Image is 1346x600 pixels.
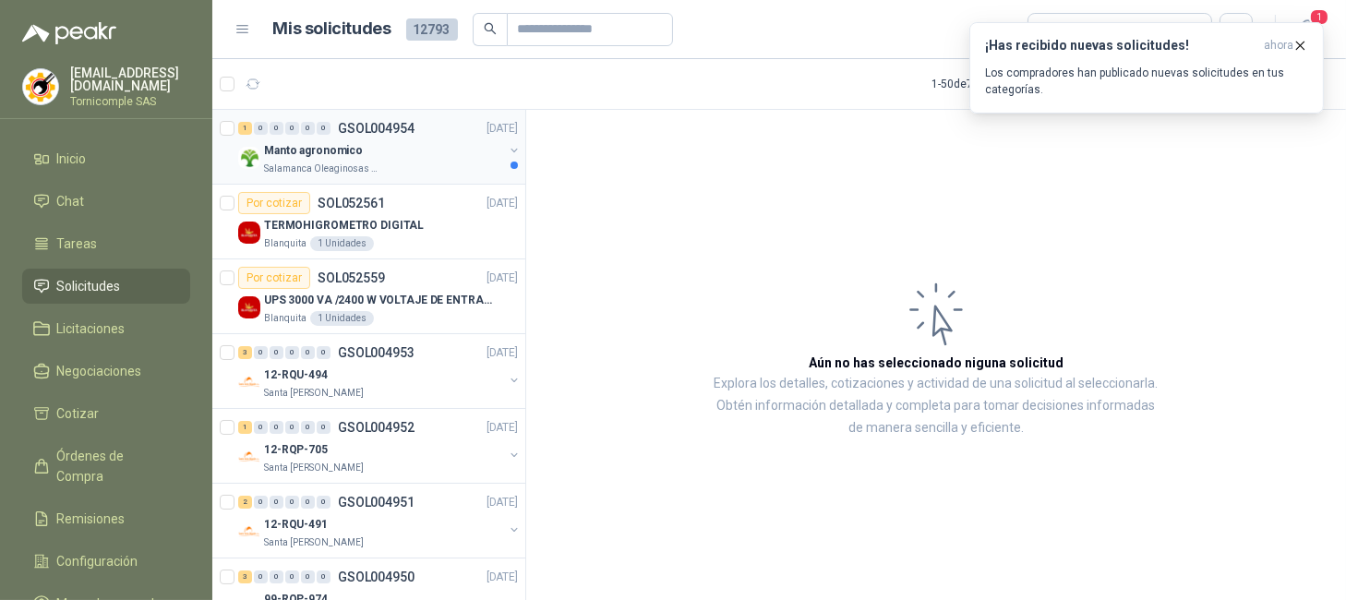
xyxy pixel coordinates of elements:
[301,496,315,509] div: 0
[301,570,315,583] div: 0
[22,544,190,579] a: Configuración
[285,421,299,434] div: 0
[985,38,1256,54] h3: ¡Has recibido nuevas solicitudes!
[238,122,252,135] div: 1
[270,570,283,583] div: 0
[487,120,518,138] p: [DATE]
[285,570,299,583] div: 0
[22,438,190,494] a: Órdenes de Compra
[238,446,260,468] img: Company Logo
[1264,38,1293,54] span: ahora
[317,421,330,434] div: 0
[238,421,252,434] div: 1
[238,192,310,214] div: Por cotizar
[238,117,522,176] a: 1 0 0 0 0 0 GSOL004954[DATE] Company LogoManto agronomicoSalamanca Oleaginosas SAS
[22,22,116,44] img: Logo peakr
[487,494,518,511] p: [DATE]
[254,570,268,583] div: 0
[301,421,315,434] div: 0
[238,570,252,583] div: 3
[22,501,190,536] a: Remisiones
[22,269,190,304] a: Solicitudes
[57,551,138,571] span: Configuración
[406,18,458,41] span: 12793
[301,122,315,135] div: 0
[338,122,415,135] p: GSOL004954
[985,65,1308,98] p: Los compradores han publicado nuevas solicitudes en tus categorías.
[264,311,306,326] p: Blanquita
[57,361,142,381] span: Negociaciones
[487,419,518,437] p: [DATE]
[338,346,415,359] p: GSOL004953
[238,521,260,543] img: Company Logo
[318,271,385,284] p: SOL052559
[264,162,380,176] p: Salamanca Oleaginosas SAS
[317,496,330,509] div: 0
[22,226,190,261] a: Tareas
[57,234,98,254] span: Tareas
[317,346,330,359] div: 0
[57,276,121,296] span: Solicitudes
[57,191,85,211] span: Chat
[57,509,126,529] span: Remisiones
[809,353,1064,373] h3: Aún no has seleccionado niguna solicitud
[264,217,424,234] p: TERMOHIGROMETRO DIGITAL
[254,122,268,135] div: 0
[285,122,299,135] div: 0
[238,371,260,393] img: Company Logo
[238,342,522,401] a: 3 0 0 0 0 0 GSOL004953[DATE] Company Logo12-RQU-494Santa [PERSON_NAME]
[270,346,283,359] div: 0
[310,236,374,251] div: 1 Unidades
[264,366,328,384] p: 12-RQU-494
[264,142,363,160] p: Manto agronomico
[238,346,252,359] div: 3
[212,185,525,259] a: Por cotizarSOL052561[DATE] Company LogoTERMOHIGROMETRO DIGITALBlanquita1 Unidades
[317,570,330,583] div: 0
[70,96,190,107] p: Tornicomple SAS
[23,69,58,104] img: Company Logo
[264,461,364,475] p: Santa [PERSON_NAME]
[57,403,100,424] span: Cotizar
[238,267,310,289] div: Por cotizar
[238,147,260,169] img: Company Logo
[238,222,260,244] img: Company Logo
[310,311,374,326] div: 1 Unidades
[22,184,190,219] a: Chat
[1291,13,1324,46] button: 1
[264,535,364,550] p: Santa [PERSON_NAME]
[22,311,190,346] a: Licitaciones
[487,195,518,212] p: [DATE]
[270,496,283,509] div: 0
[711,373,1161,439] p: Explora los detalles, cotizaciones y actividad de una solicitud al seleccionarla. Obtén informaci...
[270,122,283,135] div: 0
[338,421,415,434] p: GSOL004952
[254,496,268,509] div: 0
[264,516,328,534] p: 12-RQU-491
[338,496,415,509] p: GSOL004951
[969,22,1324,114] button: ¡Has recibido nuevas solicitudes!ahora Los compradores han publicado nuevas solicitudes en tus ca...
[273,16,391,42] h1: Mis solicitudes
[487,569,518,586] p: [DATE]
[238,491,522,550] a: 2 0 0 0 0 0 GSOL004951[DATE] Company Logo12-RQU-491Santa [PERSON_NAME]
[22,141,190,176] a: Inicio
[22,396,190,431] a: Cotizar
[484,22,497,35] span: search
[254,346,268,359] div: 0
[931,69,1052,99] div: 1 - 50 de 7940
[285,346,299,359] div: 0
[238,296,260,318] img: Company Logo
[301,346,315,359] div: 0
[238,496,252,509] div: 2
[264,292,494,309] p: UPS 3000 VA /2400 W VOLTAJE DE ENTRADA / SALIDA 12V ON LINE
[317,122,330,135] div: 0
[285,496,299,509] div: 0
[1040,19,1078,40] div: Todas
[254,421,268,434] div: 0
[487,270,518,287] p: [DATE]
[70,66,190,92] p: [EMAIL_ADDRESS][DOMAIN_NAME]
[270,421,283,434] div: 0
[487,344,518,362] p: [DATE]
[22,354,190,389] a: Negociaciones
[57,149,87,169] span: Inicio
[318,197,385,210] p: SOL052561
